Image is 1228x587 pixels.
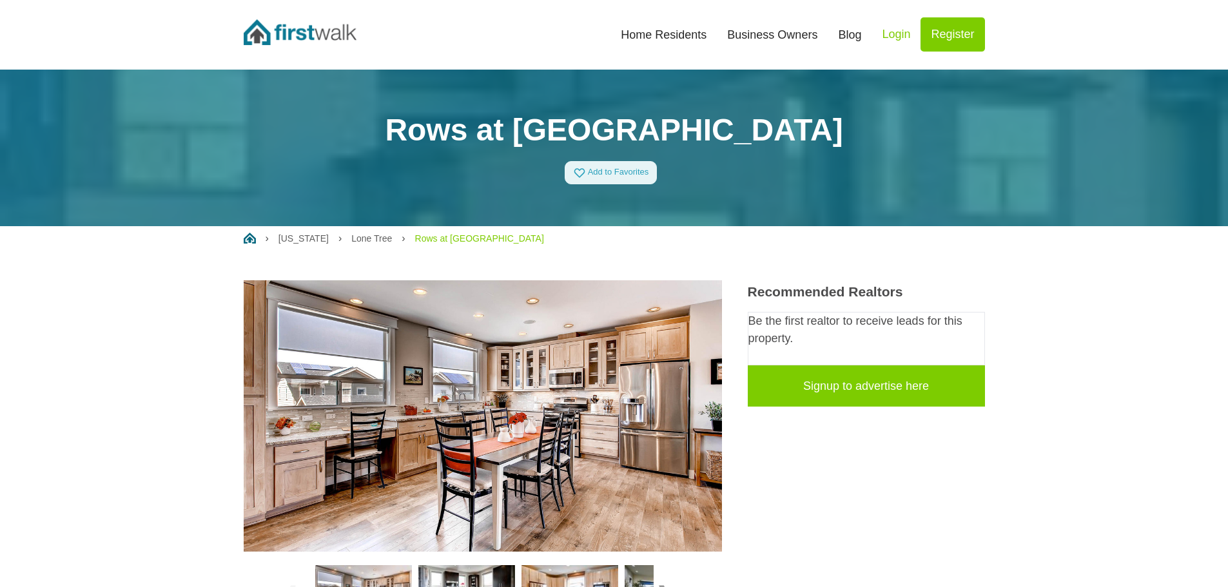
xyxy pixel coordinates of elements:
a: Business Owners [717,21,828,49]
a: Home Residents [610,21,717,49]
a: Lone Tree [351,233,392,244]
a: Rows at [GEOGRAPHIC_DATA] [415,233,544,244]
a: Blog [828,21,872,49]
a: Signup to advertise here [748,365,985,407]
h1: Rows at [GEOGRAPHIC_DATA] [244,111,985,149]
a: Register [921,17,984,52]
span: Add to Favorites [588,168,649,177]
h3: Recommended Realtors [748,284,985,300]
p: Be the first realtor to receive leads for this property. [748,313,984,347]
a: Login [872,17,921,52]
img: FirstWalk [244,19,356,45]
a: Add to Favorites [565,161,658,184]
a: [US_STATE] [278,233,329,244]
